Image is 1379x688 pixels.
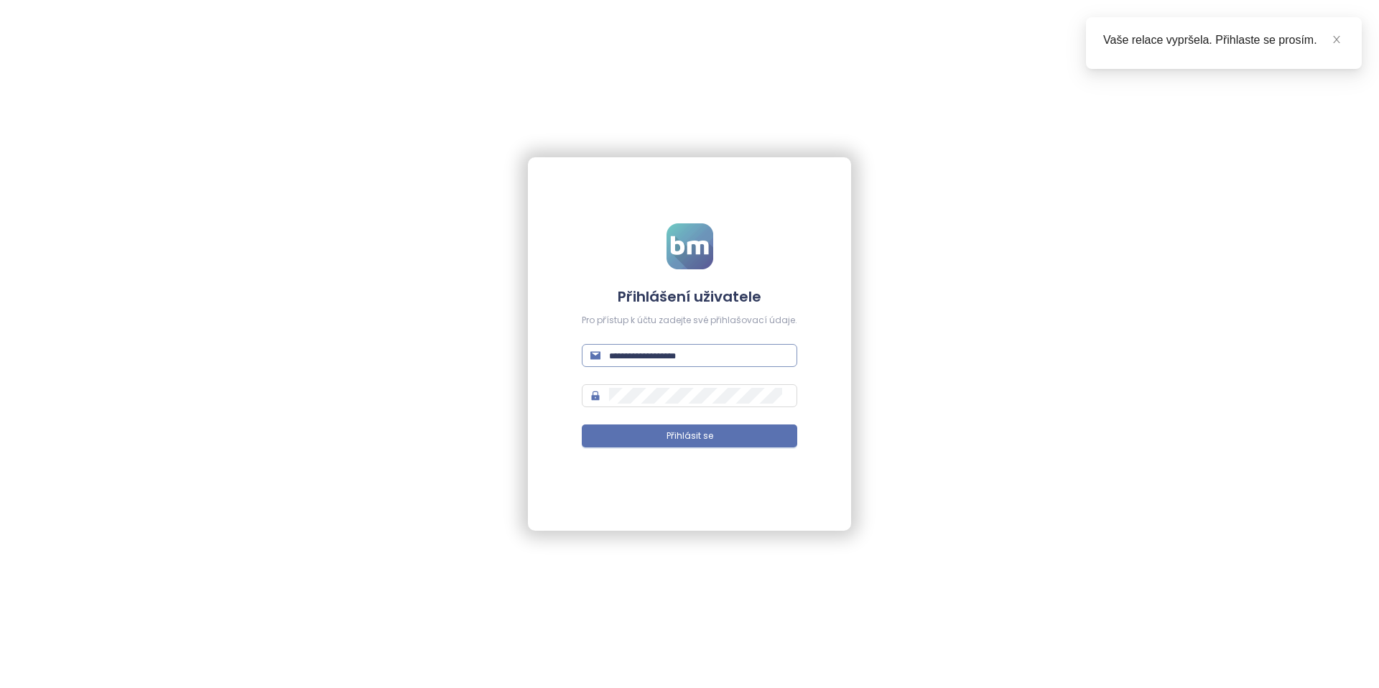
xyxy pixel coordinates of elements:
[582,424,797,447] button: Přihlásit se
[590,391,600,401] span: lock
[582,314,797,327] div: Pro přístup k účtu zadejte své přihlašovací údaje.
[1103,32,1345,49] div: Vaše relace vypršela. Přihlaste se prosím.
[667,429,713,443] span: Přihlásit se
[667,223,713,269] img: logo
[1332,34,1342,45] span: close
[582,287,797,307] h4: Přihlášení uživatele
[590,350,600,361] span: mail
